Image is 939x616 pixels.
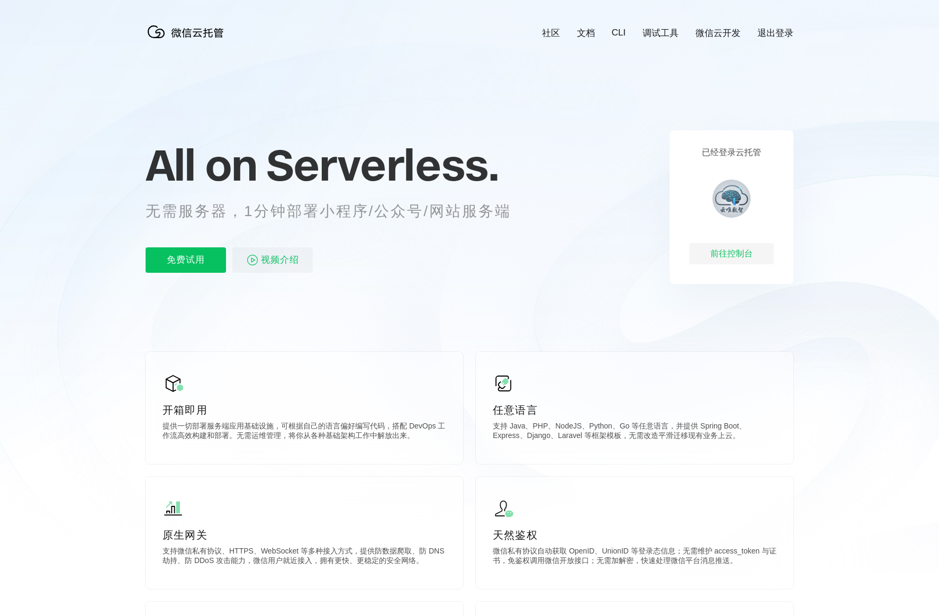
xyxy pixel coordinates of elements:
[261,247,299,273] span: 视频介绍
[612,28,626,38] a: CLI
[162,403,446,417] p: 开箱即用
[246,254,259,266] img: video_play.svg
[493,547,777,568] p: 微信私有协议自动获取 OpenID、UnionID 等登录态信息；无需维护 access_token 与证书，免鉴权调用微信开放接口；无需加解密，快速处理微信平台消息推送。
[689,243,774,264] div: 前往控制台
[146,201,531,222] p: 无需服务器，1分钟部署小程序/公众号/网站服务端
[577,27,595,39] a: 文档
[757,27,793,39] a: 退出登录
[266,138,499,191] span: Serverless.
[162,528,446,542] p: 原生网关
[493,422,777,443] p: 支持 Java、PHP、NodeJS、Python、Go 等任意语言，并提供 Spring Boot、Express、Django、Laravel 等框架模板，无需改造平滑迁移现有业务上云。
[702,147,761,158] p: 已经登录云托管
[162,422,446,443] p: 提供一切部署服务端应用基础设施，可根据自己的语言偏好编写代码，搭配 DevOps 工作流高效构建和部署。无需运维管理，将你从各种基础架构工作中解放出来。
[146,247,226,273] p: 免费试用
[162,547,446,568] p: 支持微信私有协议、HTTPS、WebSocket 等多种接入方式，提供防数据爬取、防 DNS 劫持、防 DDoS 攻击能力，微信用户就近接入，拥有更快、更稳定的安全网络。
[493,528,777,542] p: 天然鉴权
[542,27,560,39] a: 社区
[146,21,230,42] img: 微信云托管
[146,35,230,44] a: 微信云托管
[493,403,777,417] p: 任意语言
[643,27,679,39] a: 调试工具
[146,138,256,191] span: All on
[696,27,741,39] a: 微信云开发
